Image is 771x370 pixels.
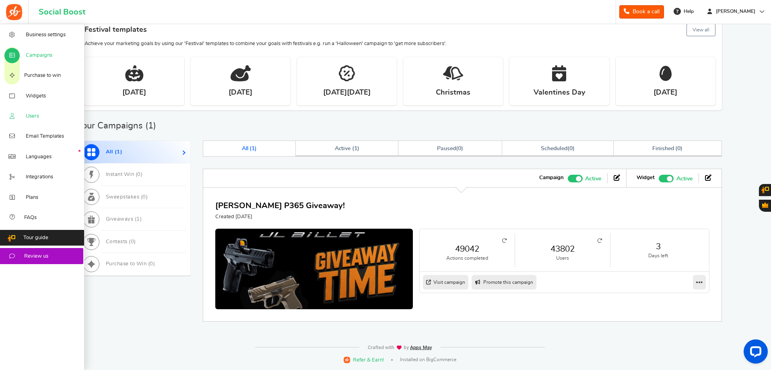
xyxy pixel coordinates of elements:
[106,261,155,267] span: Purchase to Win ( )
[610,233,706,267] li: 3
[122,88,146,98] strong: [DATE]
[367,345,433,350] img: img-footer.webp
[26,174,53,181] span: Integrations
[142,194,146,200] span: 0
[534,88,585,98] strong: Valentines Day
[653,88,677,98] strong: [DATE]
[437,146,463,151] span: ( )
[78,122,156,130] h2: Your Campaigns ( )
[6,4,22,20] img: Social Boost
[24,253,48,260] span: Review us
[335,146,360,151] span: Active ( )
[344,356,384,364] a: Refer & Earn!
[26,194,38,201] span: Plans
[423,275,468,289] a: Visit campaign
[391,359,393,361] span: |
[400,356,456,363] span: Installed on BigCommerce
[136,217,140,222] span: 1
[428,255,507,262] small: Actions completed
[242,146,257,151] span: All ( )
[523,243,602,255] a: 43802
[26,93,46,100] span: Widgets
[106,217,142,222] span: Giveaways ( )
[148,121,153,130] span: 1
[85,22,715,38] h4: Festival templates
[26,31,66,39] span: Business settings
[541,146,567,151] span: Scheduled
[436,88,470,98] strong: Christmas
[637,174,655,182] strong: Widget
[354,146,357,151] span: 1
[523,255,602,262] small: Users
[472,275,536,289] a: Promote this campaign
[150,261,153,267] span: 0
[686,24,715,36] button: View all
[106,149,123,155] span: All ( )
[539,174,564,182] strong: Campaign
[323,88,371,98] strong: [DATE][DATE]
[437,146,456,151] span: Paused
[24,72,61,79] span: Purchase to win
[131,239,134,244] span: 0
[117,149,120,155] span: 1
[585,174,601,183] span: Active
[26,133,64,140] span: Email Templates
[541,146,574,151] span: ( )
[631,173,699,183] li: Widget activated
[106,239,136,244] span: Contests ( )
[106,194,148,200] span: Sweepstakes ( )
[252,146,255,151] span: 1
[428,243,507,255] a: 49042
[737,336,771,370] iframe: LiveChat chat widget
[676,174,693,183] span: Active
[682,8,694,15] span: Help
[229,88,252,98] strong: [DATE]
[618,252,698,259] small: Days left
[106,172,143,177] span: Instant Win ( )
[26,153,52,161] span: Languages
[39,8,85,17] h1: Social Boost
[458,146,461,151] span: 0
[713,8,759,15] span: [PERSON_NAME]
[677,146,680,151] span: 0
[78,150,80,152] em: New
[137,172,141,177] span: 0
[85,40,715,48] p: Achieve your marketing goals by using our 'Festival' templates to combine your goals with festiva...
[619,5,664,19] a: Book a call
[762,202,768,208] span: Gratisfaction
[215,213,345,221] p: Created [DATE]
[24,214,37,221] span: FAQs
[569,146,573,151] span: 0
[23,234,48,242] span: Tour guide
[670,5,698,18] a: Help
[215,202,345,210] a: [PERSON_NAME] P365 Giveaway!
[759,200,771,212] button: Gratisfaction
[26,52,52,59] span: Campaigns
[26,113,39,120] span: Users
[652,146,682,151] span: Finished ( )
